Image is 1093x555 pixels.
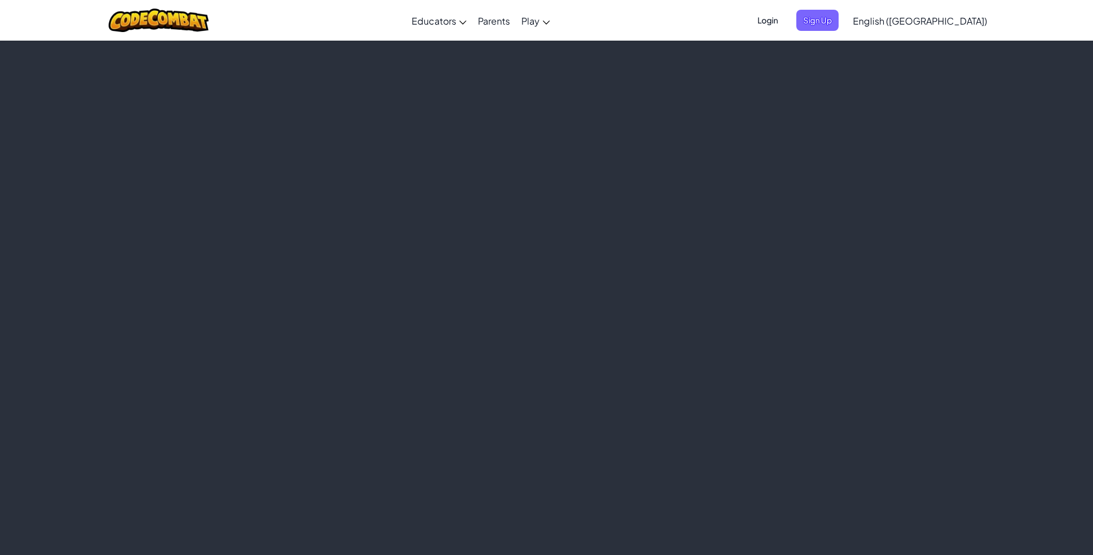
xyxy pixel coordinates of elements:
button: Sign Up [796,10,839,31]
a: Parents [472,5,516,36]
span: Educators [412,15,456,27]
a: English ([GEOGRAPHIC_DATA]) [847,5,993,36]
img: CodeCombat logo [109,9,209,32]
a: Play [516,5,556,36]
a: Educators [406,5,472,36]
span: Play [521,15,540,27]
span: English ([GEOGRAPHIC_DATA]) [853,15,987,27]
button: Login [751,10,785,31]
